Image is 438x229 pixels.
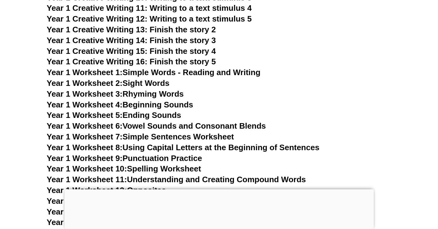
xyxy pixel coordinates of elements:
a: Year 1 Worksheet 3:Rhyming Words [47,89,184,98]
a: Year 1 Worksheet 9:Punctuation Practice [47,154,202,163]
a: Year 1 Worksheet 15:Singular and Plural Nouns [47,218,227,227]
a: Year 1 Creative Writing 15: Finish the story 4 [47,46,216,56]
span: Year 1 Worksheet 3: [47,89,123,98]
a: Year 1 Creative Writing 14: Finish the story 3 [47,36,216,45]
a: Year 1 Worksheet 2:Sight Words [47,78,170,88]
span: Year 1 Worksheet 7: [47,132,123,141]
a: Year 1 Worksheet 1:Simple Words - Reading and Writing [47,68,261,77]
span: Year 1 Worksheet 14: [47,207,127,216]
a: Year 1 Worksheet 6:Vowel Sounds and Consonant Blends [47,121,266,131]
a: Year 1 Creative Writing 16: Finish the story 5 [47,57,216,66]
span: Year 1 Worksheet 1: [47,68,123,77]
a: Year 1 Creative Writing 12: Writing to a text stimulus 5 [47,14,252,23]
span: Year 1 Worksheet 11: [47,175,127,184]
a: Year 1 Worksheet 12:Opposites [47,186,166,195]
span: Year 1 Worksheet 6: [47,121,123,131]
iframe: Advertisement [64,189,374,227]
a: Year 1 Worksheet 10:Spelling Worksheet [47,164,201,173]
span: Year 1 Worksheet 15: [47,218,127,227]
a: Year 1 Worksheet 7:Simple Sentences Worksheet [47,132,234,141]
span: Year 1 Worksheet 9: [47,154,123,163]
a: Year 1 Worksheet 14:Simple Prepositions [47,207,204,216]
iframe: Chat Widget [407,199,438,229]
span: Year 1 Worksheet 8: [47,143,123,152]
a: Year 1 Worksheet 4:Beginning Sounds [47,100,193,109]
span: Year 1 Worksheet 12: [47,186,127,195]
a: Year 1 Creative Writing 11: Writing to a text stimulus 4 [47,3,252,13]
span: Year 1 Worksheet 10: [47,164,127,173]
span: Year 1 Worksheet 2: [47,78,123,88]
a: Year 1 Worksheet 13:Identifying Nouns and Verbs [47,196,235,206]
a: Year 1 Worksheet 5:Ending Sounds [47,110,181,120]
a: Year 1 Creative Writing 13: Finish the story 2 [47,25,216,34]
span: Year 1 Worksheet 5: [47,110,123,120]
a: Year 1 Worksheet 8:Using Capital Letters at the Beginning of Sentences [47,143,319,152]
a: Year 1 Worksheet 11:Understanding and Creating Compound Words [47,175,306,184]
span: Year 1 Worksheet 13: [47,196,127,206]
span: Year 1 Worksheet 4: [47,100,123,109]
